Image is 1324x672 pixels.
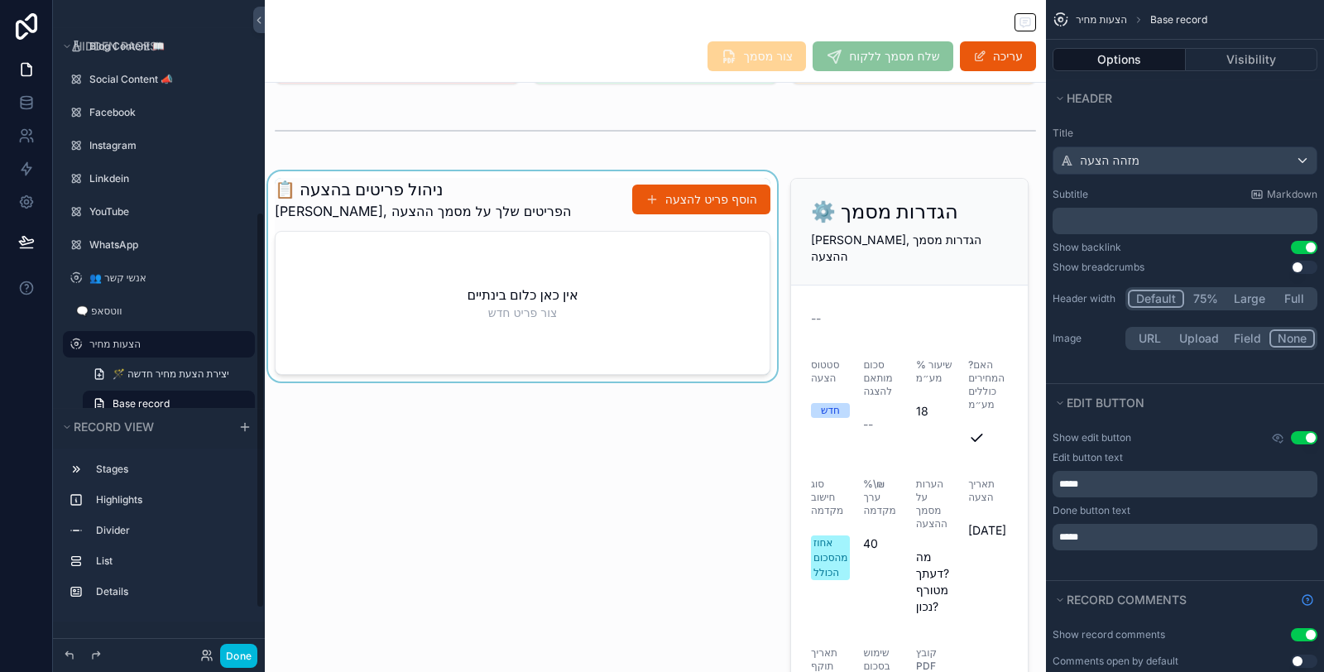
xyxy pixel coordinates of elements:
[1053,431,1131,444] label: Show edit button
[113,397,170,410] span: Base record
[1080,152,1139,169] span: מזהה הצעה
[960,41,1036,71] button: עריכה
[60,415,228,439] button: Record view
[1128,329,1172,348] button: URL
[96,554,242,568] label: List
[1186,48,1318,71] button: Visibility
[1053,261,1144,274] div: Show breadcrumbs
[96,493,242,506] label: Highlights
[1184,290,1226,308] button: 75%
[1053,146,1317,175] button: מזהה הצעה
[1053,241,1121,254] div: Show backlink
[89,73,245,86] label: Social Content 📣
[96,463,242,476] label: Stages
[89,172,245,185] label: Linkdein
[83,391,255,417] a: Base record
[1053,471,1317,497] div: scrollable content
[1053,588,1294,612] button: Record comments
[1128,290,1184,308] button: Default
[1053,292,1119,305] label: Header width
[1053,391,1307,415] button: Edit button
[1172,329,1226,348] button: Upload
[1150,13,1207,26] span: Base record
[1267,188,1317,201] span: Markdown
[60,35,248,58] button: Hidden pages
[1053,48,1186,71] button: Options
[1053,127,1317,140] label: Title
[113,367,229,381] span: 🪄 יצירת הצעת מחיר חדשה
[89,40,245,53] label: Blog Content 📖
[1053,504,1130,517] label: Done button text
[76,305,245,318] label: 🗨️ ווטסאפ
[1269,329,1315,348] button: None
[83,361,255,387] a: 🪄 יצירת הצעת מחיר חדשה
[96,585,242,598] label: Details
[1076,13,1127,26] span: הצעות מחיר
[89,139,245,152] label: Instagram
[89,271,245,285] label: 👥 אנשי קשר
[74,420,154,434] span: Record view
[1067,91,1112,105] span: Header
[1250,188,1317,201] a: Markdown
[1053,628,1165,641] div: Show record comments
[89,106,245,119] label: Facebook
[1053,451,1123,464] label: Edit button text
[1053,87,1307,110] button: Header
[89,338,245,351] label: הצעות מחיר
[1226,290,1273,308] button: Large
[1053,208,1317,234] div: scrollable content
[1273,290,1315,308] button: Full
[53,449,265,622] div: scrollable content
[1053,332,1119,345] label: Image
[89,238,245,252] label: WhatsApp
[1067,593,1187,607] span: Record comments
[220,644,257,668] button: Done
[96,524,242,537] label: Divider
[1053,188,1088,201] label: Subtitle
[1067,396,1144,410] span: Edit button
[1226,329,1270,348] button: Field
[89,205,245,218] label: YouTube
[1053,524,1317,550] div: scrollable content
[1301,593,1314,607] svg: Show help information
